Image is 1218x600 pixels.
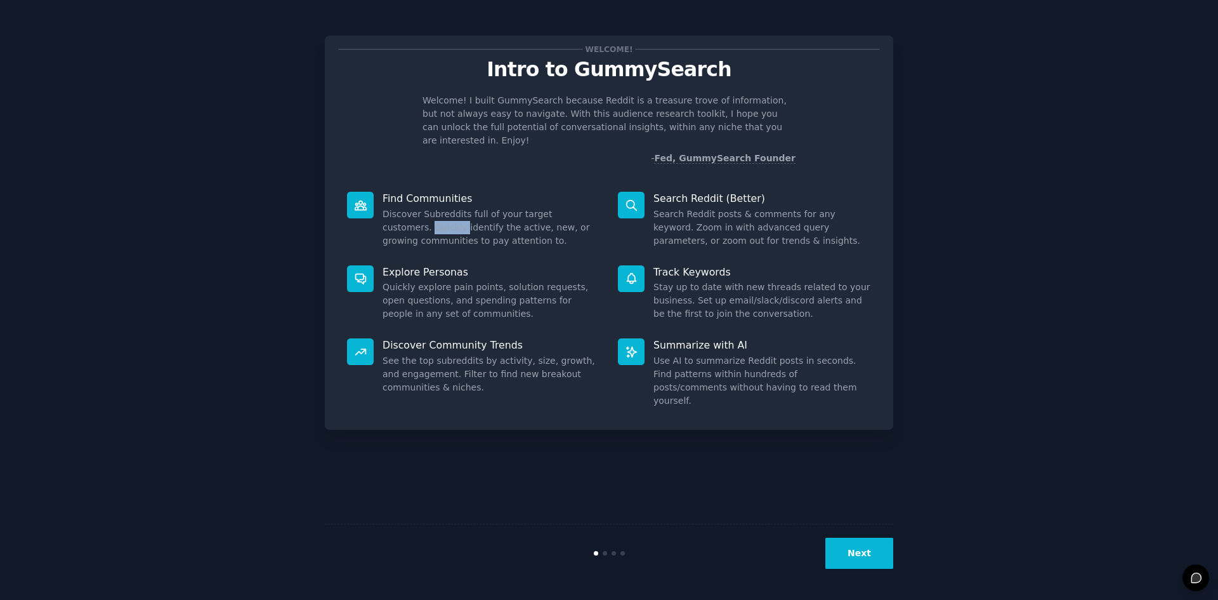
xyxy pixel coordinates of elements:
div: - [651,152,796,165]
p: Explore Personas [383,265,600,279]
p: Track Keywords [653,265,871,279]
dd: Discover Subreddits full of your target customers. Quickly identify the active, new, or growing c... [383,208,600,248]
p: Search Reddit (Better) [653,192,871,205]
dd: Stay up to date with new threads related to your business. Set up email/slack/discord alerts and ... [653,281,871,321]
dd: Search Reddit posts & comments for any keyword. Zoom in with advanced query parameters, or zoom o... [653,208,871,248]
p: Welcome! I built GummySearch because Reddit is a treasure trove of information, but not always ea... [422,94,796,147]
span: Welcome! [583,43,635,56]
button: Next [825,538,893,569]
p: Discover Community Trends [383,338,600,352]
p: Find Communities [383,192,600,205]
p: Summarize with AI [653,338,871,352]
dd: Use AI to summarize Reddit posts in seconds. Find patterns within hundreds of posts/comments with... [653,354,871,408]
dd: See the top subreddits by activity, size, growth, and engagement. Filter to find new breakout com... [383,354,600,394]
p: Intro to GummySearch [338,58,880,81]
a: Fed, GummySearch Founder [654,153,796,164]
dd: Quickly explore pain points, solution requests, open questions, and spending patterns for people ... [383,281,600,321]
